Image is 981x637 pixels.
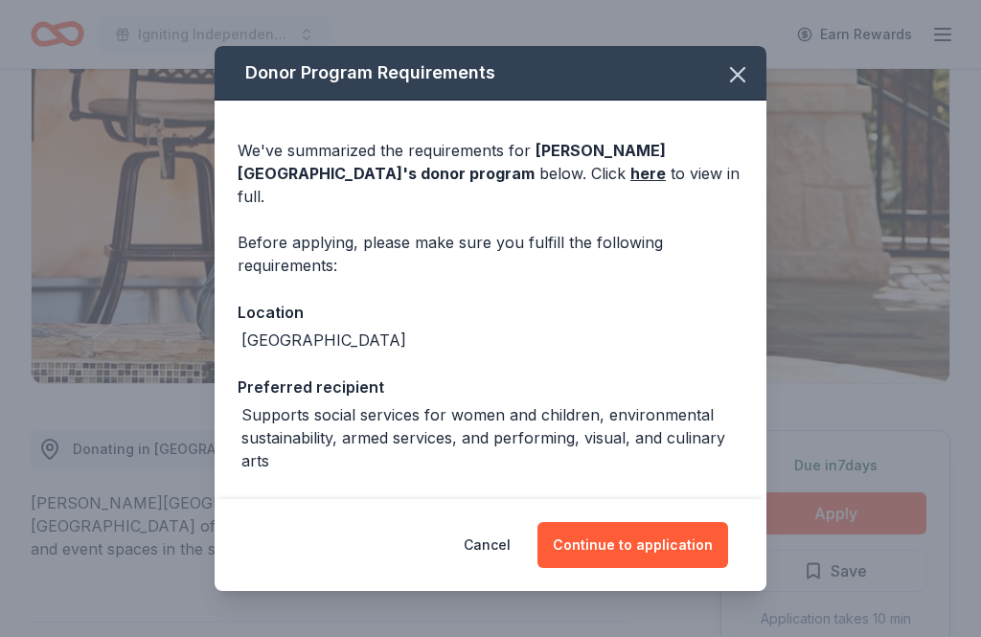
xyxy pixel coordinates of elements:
div: Donor Program Requirements [215,46,766,101]
div: We've summarized the requirements for below. Click to view in full. [238,139,743,208]
button: Continue to application [537,522,728,568]
div: Supports social services for women and children, environmental sustainability, armed services, an... [241,403,743,472]
button: Cancel [464,522,511,568]
a: here [630,162,666,185]
div: Preferred recipient [238,375,743,399]
div: Before applying, please make sure you fulfill the following requirements: [238,231,743,277]
div: [GEOGRAPHIC_DATA] [241,329,406,352]
div: Location [238,300,743,325]
div: Legal [238,495,743,520]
